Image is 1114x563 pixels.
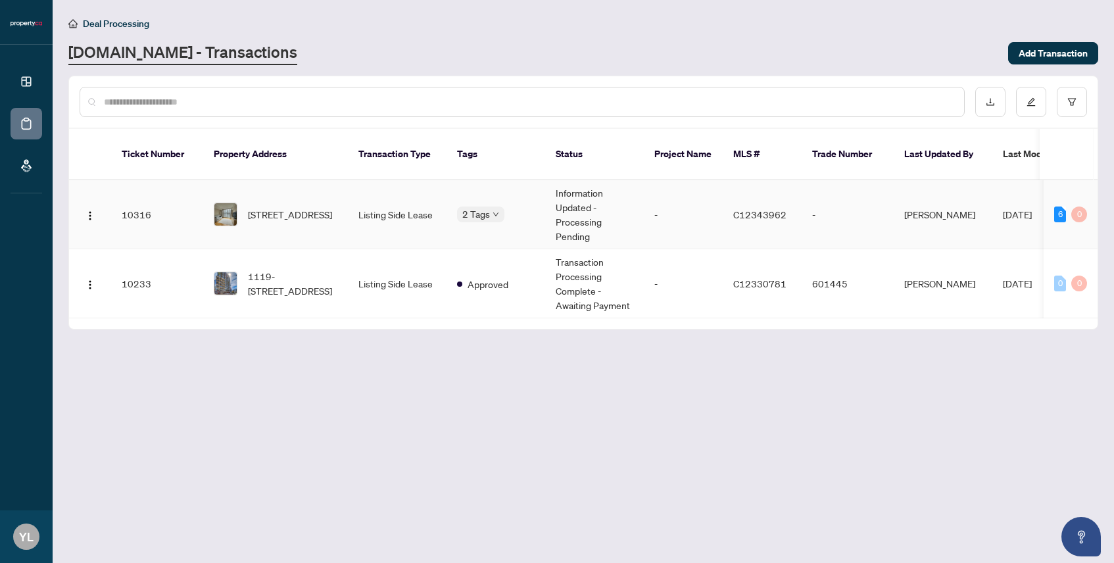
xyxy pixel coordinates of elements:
[1003,208,1032,220] span: [DATE]
[203,129,348,180] th: Property Address
[214,203,237,226] img: thumbnail-img
[733,278,787,289] span: C12330781
[802,129,894,180] th: Trade Number
[545,249,644,318] td: Transaction Processing Complete - Awaiting Payment
[802,249,894,318] td: 601445
[894,180,992,249] td: [PERSON_NAME]
[1027,97,1036,107] span: edit
[545,129,644,180] th: Status
[1057,87,1087,117] button: filter
[986,97,995,107] span: download
[80,204,101,225] button: Logo
[83,18,149,30] span: Deal Processing
[214,272,237,295] img: thumbnail-img
[733,208,787,220] span: C12343962
[85,280,95,290] img: Logo
[1054,276,1066,291] div: 0
[468,277,508,291] span: Approved
[644,180,723,249] td: -
[975,87,1005,117] button: download
[1061,517,1101,556] button: Open asap
[111,129,203,180] th: Ticket Number
[248,269,337,298] span: 1119-[STREET_ADDRESS]
[447,129,545,180] th: Tags
[1019,43,1088,64] span: Add Transaction
[1054,207,1066,222] div: 6
[644,249,723,318] td: -
[348,249,447,318] td: Listing Side Lease
[644,129,723,180] th: Project Name
[1071,276,1087,291] div: 0
[894,249,992,318] td: [PERSON_NAME]
[19,527,34,546] span: YL
[462,207,490,222] span: 2 Tags
[111,249,203,318] td: 10233
[992,129,1111,180] th: Last Modified Date
[1016,87,1046,117] button: edit
[68,19,78,28] span: home
[1008,42,1098,64] button: Add Transaction
[493,211,499,218] span: down
[894,129,992,180] th: Last Updated By
[1003,278,1032,289] span: [DATE]
[80,273,101,294] button: Logo
[1003,147,1083,161] span: Last Modified Date
[1071,207,1087,222] div: 0
[248,207,332,222] span: [STREET_ADDRESS]
[723,129,802,180] th: MLS #
[111,180,203,249] td: 10316
[545,180,644,249] td: Information Updated - Processing Pending
[802,180,894,249] td: -
[1067,97,1077,107] span: filter
[348,180,447,249] td: Listing Side Lease
[348,129,447,180] th: Transaction Type
[68,41,297,65] a: [DOMAIN_NAME] - Transactions
[85,210,95,221] img: Logo
[11,20,42,28] img: logo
